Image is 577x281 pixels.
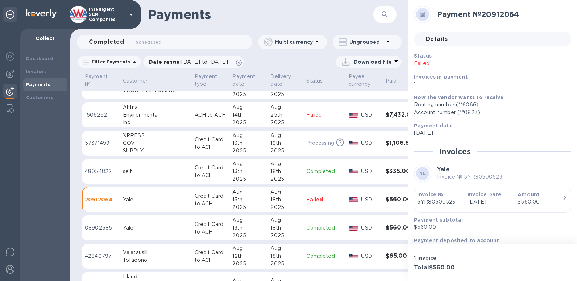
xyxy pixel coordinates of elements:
b: Invoice Date [468,192,502,197]
p: 42840797 [85,252,117,260]
p: Date range : [149,58,232,66]
b: Yale [437,166,449,173]
p: Credit Card to ACH [195,164,227,179]
div: Aug [232,245,265,252]
div: Tofaeono [123,256,189,264]
b: Status [414,53,432,59]
p: Credit Card to ACH [195,136,227,151]
p: Multi currency [275,38,313,46]
div: Unpin categories [3,7,17,22]
b: Payment date [414,123,453,129]
p: [DATE] [468,198,512,206]
p: USD [361,111,379,119]
div: 25th [270,111,300,119]
b: Invoices in payment [414,74,468,80]
div: Inc [123,119,189,126]
b: How the vendor wants to receive [414,95,504,100]
p: Credit Card to ACH [195,249,227,264]
b: Customers [26,95,54,100]
img: USD [349,169,358,174]
div: 2025 [232,175,265,183]
div: Aug [270,188,300,196]
div: GOV [123,139,189,147]
div: 18th [270,224,300,232]
span: Payment date [232,73,265,88]
div: Yale [123,224,189,232]
p: Completed [306,224,343,232]
p: Credit Card to ACH [195,192,227,207]
p: 15062621 [85,111,117,119]
p: Customer [123,77,148,85]
div: Island [123,273,189,281]
span: Status [306,77,332,85]
div: 12th [232,252,265,260]
div: 14th [232,111,265,119]
h3: $65.00 [386,253,418,260]
p: Failed [414,60,515,67]
p: Ungrouped [349,38,384,46]
p: USD [361,224,379,232]
div: 13th [232,168,265,175]
p: Filter Payments [89,59,130,65]
p: 48054822 [85,168,117,175]
b: YE [420,171,426,176]
span: Payment type [195,73,227,88]
div: XPRESS [123,132,189,139]
p: USD [361,139,379,147]
span: Scheduled [136,38,162,46]
span: Completed [89,37,124,47]
h3: Total $560.00 [414,264,490,271]
div: Aug [270,104,300,111]
p: 5YR80500523 [417,198,462,206]
p: Payment date [232,73,255,88]
p: Payment № [85,73,108,88]
p: Failed [306,111,343,119]
p: Status [306,77,323,85]
p: Paid [386,77,397,85]
p: Completed [306,252,343,260]
p: Invoice № 5YR80500523 [437,173,502,181]
p: Delivery date [270,73,291,88]
div: Yale [123,196,189,204]
div: 2025 [232,91,265,98]
div: 2025 [270,147,300,155]
h3: $560.00 [386,196,418,203]
p: Intelligent SCM Companies [89,7,125,22]
div: 2025 [270,119,300,126]
div: Account number (**0827) [414,109,565,116]
p: Payment type [195,73,217,88]
h3: $7,432.00 [386,112,418,118]
div: 13th [232,224,265,232]
div: 2025 [270,175,300,183]
div: 18th [270,196,300,204]
p: Failed [306,196,343,203]
p: Credit Card to ACH [195,221,227,236]
div: Va'atausili [123,249,189,256]
span: Payment № [85,73,117,88]
div: Date range:[DATE] to [DATE] [143,56,244,68]
div: 2025 [232,232,265,239]
h3: $1,106.65 [386,140,418,147]
div: 2025 [232,204,265,211]
p: 20912064 [85,196,117,203]
img: USD [349,113,358,118]
div: 13th [232,196,265,204]
div: 2025 [270,91,300,98]
b: Invoices [26,69,47,74]
p: USD [361,252,379,260]
div: 18th [270,252,300,260]
div: 18th [270,168,300,175]
div: Aug [270,245,300,252]
div: Aug [270,160,300,168]
button: Invoice №5YR80500523Invoice Date[DATE]Amount$560.00 [414,188,571,213]
div: Routing number (**6066) [414,101,565,109]
div: Aug [232,188,265,196]
b: Dashboard [26,56,54,61]
div: Aug [270,132,300,139]
p: 1 [414,80,565,88]
p: Completed [306,168,343,175]
b: Payments [26,82,50,87]
div: 2025 [270,204,300,211]
b: Amount [518,192,540,197]
span: Paid [386,77,406,85]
